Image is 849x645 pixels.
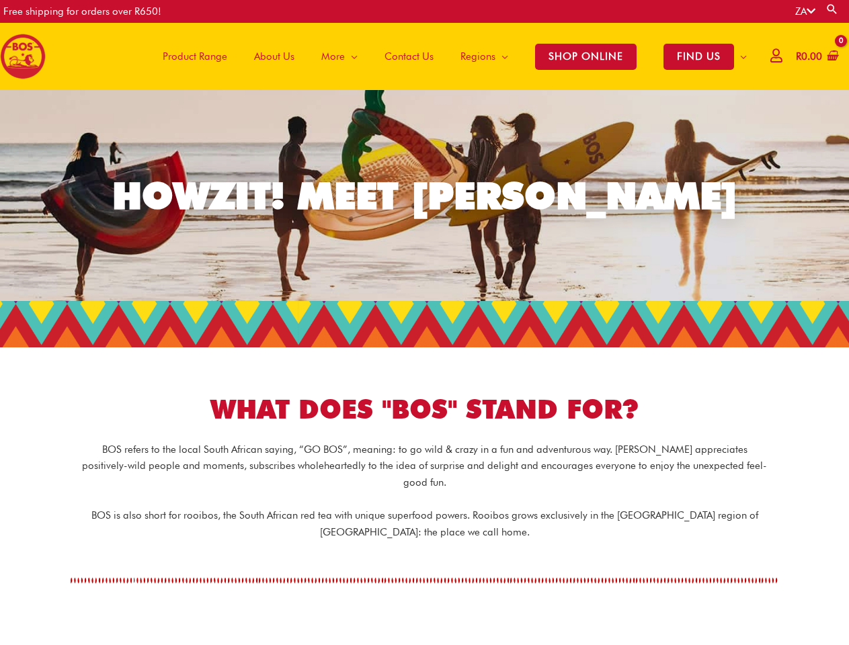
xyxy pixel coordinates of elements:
[321,36,345,77] span: More
[795,5,815,17] a: ZA
[663,44,734,70] span: FIND US
[460,36,495,77] span: Regions
[796,50,822,62] bdi: 0.00
[48,391,801,428] h1: WHAT DOES "BOS" STAND FOR?
[522,23,650,90] a: SHOP ONLINE
[139,23,760,90] nav: Site Navigation
[112,177,737,214] div: HOWZIT! MEET [PERSON_NAME]
[825,3,839,15] a: Search button
[371,23,447,90] a: Contact Us
[793,42,839,72] a: View Shopping Cart, empty
[796,50,801,62] span: R
[82,507,768,541] p: BOS is also short for rooibos, the South African red tea with unique superfood powers. Rooibos gr...
[149,23,241,90] a: Product Range
[241,23,308,90] a: About Us
[447,23,522,90] a: Regions
[254,36,294,77] span: About Us
[308,23,371,90] a: More
[82,441,768,491] p: BOS refers to the local South African saying, “GO BOS”, meaning: to go wild & crazy in a fun and ...
[385,36,434,77] span: Contact Us
[535,44,637,70] span: SHOP ONLINE
[163,36,227,77] span: Product Range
